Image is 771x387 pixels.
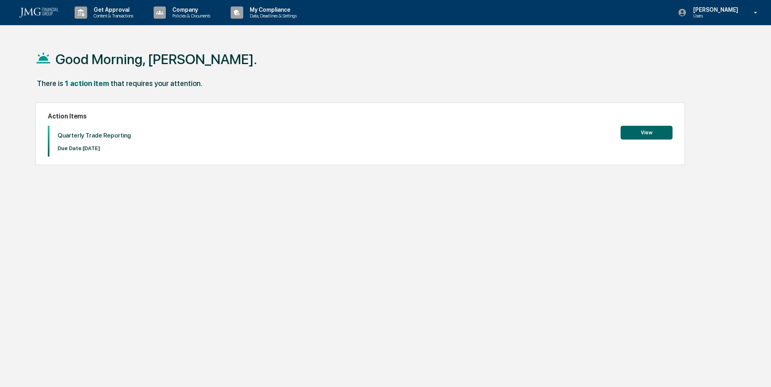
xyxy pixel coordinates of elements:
p: My Compliance [243,6,301,13]
p: Content & Transactions [87,13,137,19]
h2: Action Items [48,112,672,120]
div: 1 action item [65,79,109,88]
p: Company [166,6,214,13]
p: Data, Deadlines & Settings [243,13,301,19]
img: logo [19,8,58,17]
button: View [621,126,672,140]
h1: Good Morning, [PERSON_NAME]. [56,51,257,67]
a: View [621,128,672,136]
p: Quarterly Trade Reporting [58,132,131,139]
div: There is [37,79,63,88]
p: Get Approval [87,6,137,13]
p: [PERSON_NAME] [687,6,742,13]
p: Due Date: [DATE] [58,145,131,151]
p: Users [687,13,742,19]
p: Policies & Documents [166,13,214,19]
div: that requires your attention. [111,79,202,88]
